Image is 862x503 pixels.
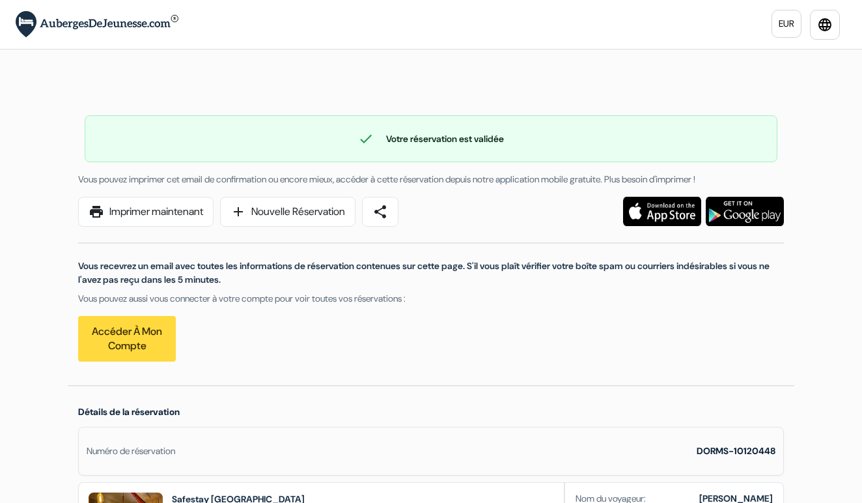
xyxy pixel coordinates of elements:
[623,197,701,226] img: Téléchargez l'application gratuite
[358,131,374,147] span: check
[85,131,777,147] div: Votre réservation est validée
[78,259,784,287] p: Vous recevrez un email avec toutes les informations de réservation contenues sur cette page. S'il...
[78,197,214,227] a: printImprimer maintenant
[89,204,104,220] span: print
[87,444,175,458] div: Numéro de réservation
[706,197,784,226] img: Téléchargez l'application gratuite
[78,406,180,418] span: Détails de la réservation
[772,10,801,38] a: EUR
[697,445,775,457] strong: DORMS-10120448
[362,197,398,227] a: share
[372,204,388,220] span: share
[230,204,246,220] span: add
[78,316,176,362] a: Accéder à mon compte
[78,292,784,306] p: Vous pouvez aussi vous connecter à votre compte pour voir toutes vos réservations :
[16,11,178,38] img: AubergesDeJeunesse.com
[78,173,695,185] span: Vous pouvez imprimer cet email de confirmation ou encore mieux, accéder à cette réservation depui...
[817,17,833,33] i: language
[810,10,840,40] a: language
[220,197,355,227] a: addNouvelle Réservation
